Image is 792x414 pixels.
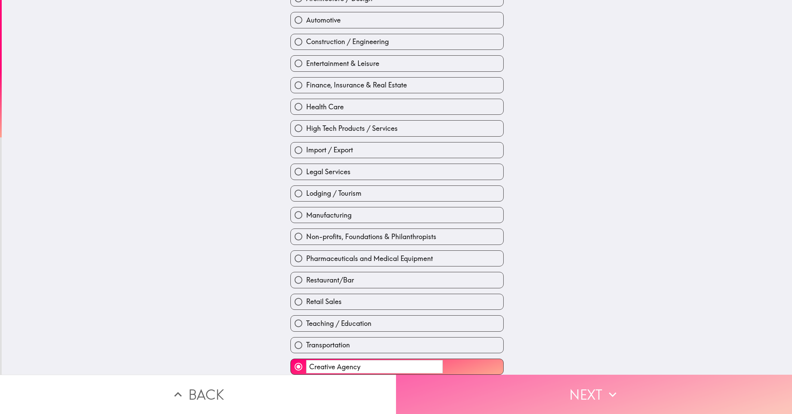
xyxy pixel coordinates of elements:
button: Lodging / Tourism [291,186,503,201]
button: Next [396,375,792,414]
button: Pharmaceuticals and Medical Equipment [291,251,503,266]
button: Legal Services [291,164,503,179]
span: Lodging / Tourism [306,189,361,198]
span: Transportation [306,340,350,350]
button: Transportation [291,337,503,353]
span: Manufacturing [306,210,352,220]
input: Enter an "Other" value [306,360,443,373]
span: Health Care [306,102,344,112]
button: Health Care [291,99,503,114]
button: Entertainment & Leisure [291,56,503,71]
span: Construction / Engineering [306,37,389,46]
span: High Tech Products / Services [306,124,398,133]
button: Retail Sales [291,294,503,309]
button: Finance, Insurance & Real Estate [291,78,503,93]
span: Pharmaceuticals and Medical Equipment [306,254,433,263]
button: Teaching / Education [291,316,503,331]
button: Automotive [291,12,503,28]
button: Manufacturing [291,207,503,223]
button: High Tech Products / Services [291,121,503,136]
span: Entertainment & Leisure [306,59,379,68]
span: Retail Sales [306,297,342,306]
span: Finance, Insurance & Real Estate [306,80,407,90]
span: Automotive [306,15,341,25]
span: Legal Services [306,167,351,177]
button: Restaurant/Bar [291,272,503,288]
button: Non-profits, Foundations & Philanthropists [291,229,503,244]
span: Restaurant/Bar [306,275,354,285]
span: Teaching / Education [306,319,371,328]
button: Construction / Engineering [291,34,503,50]
span: Non-profits, Foundations & Philanthropists [306,232,436,242]
button: Import / Export [291,142,503,158]
span: Import / Export [306,145,353,155]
